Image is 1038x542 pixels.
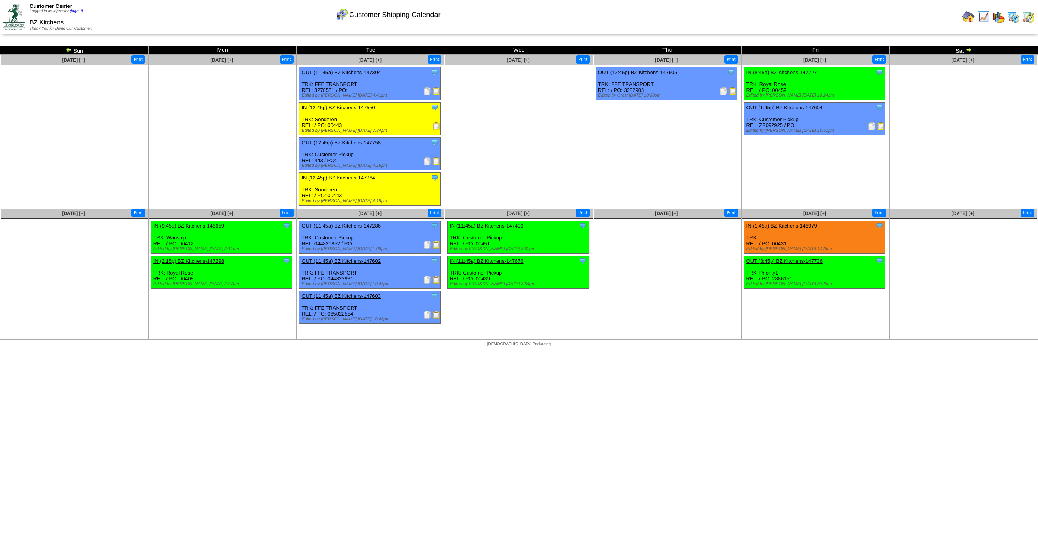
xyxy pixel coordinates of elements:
[746,258,823,264] a: OUT (3:45p) BZ Kitchens-147736
[868,122,876,130] img: Packing Slip
[579,257,587,265] img: Tooltip
[280,209,294,217] button: Print
[746,105,823,110] a: OUT (1:45p) BZ Kitchens-147604
[1021,55,1034,64] button: Print
[744,256,885,289] div: TRK: Priority1 REL: / PO: 2886151
[431,174,439,181] img: Tooltip
[977,11,990,23] img: line_graph.gif
[335,8,348,21] img: calendarcustomer.gif
[62,57,85,63] a: [DATE] [+]
[30,26,92,31] span: Thank You for Being Our Customer!
[487,342,551,346] span: [DEMOGRAPHIC_DATA] Packaging
[301,69,381,75] a: OUT (11:45a) BZ Kitchens-147304
[359,211,382,216] span: [DATE] [+]
[299,138,441,170] div: TRK: Customer Pickup REL: 443 / PO:
[30,19,64,26] span: BZ Kitchens
[432,122,440,130] img: Receiving Document
[1021,209,1034,217] button: Print
[432,157,440,165] img: Bill of Lading
[428,55,441,64] button: Print
[741,46,890,55] td: Fri
[746,93,885,98] div: Edited by [PERSON_NAME] [DATE] 10:24pm
[432,87,440,95] img: Bill of Lading
[301,317,440,321] div: Edited by [PERSON_NAME] [DATE] 10:46pm
[299,67,441,100] div: TRK: FFE TRANSPORT REL: 3278551 / PO:
[432,241,440,249] img: Bill of Lading
[875,257,883,265] img: Tooltip
[423,311,431,319] img: Packing Slip
[746,69,817,75] a: IN (8:45a) BZ Kitchens-147727
[131,209,145,217] button: Print
[151,221,292,254] div: TRK: Wanship REL: / PO: 00412
[744,103,885,135] div: TRK: Customer Pickup REL: ZP092925 / PO:
[890,46,1038,55] td: Sat
[431,222,439,230] img: Tooltip
[301,223,381,229] a: OUT (11:45a) BZ Kitchens-147286
[507,57,530,63] span: [DATE] [+]
[593,46,741,55] td: Thu
[655,57,678,63] span: [DATE] [+]
[148,46,297,55] td: Mon
[423,87,431,95] img: Packing Slip
[877,122,885,130] img: Bill of Lading
[210,57,233,63] a: [DATE] [+]
[576,55,590,64] button: Print
[299,256,441,289] div: TRK: FFE TRANSPORT REL: / PO: 044823931
[598,93,737,98] div: Edited by Crost [DATE] 10:38pm
[131,55,145,64] button: Print
[952,211,974,216] a: [DATE] [+]
[210,211,233,216] a: [DATE] [+]
[299,291,441,324] div: TRK: FFE TRANSPORT REL: / PO: 065022554
[803,211,826,216] a: [DATE] [+]
[0,46,149,55] td: Sun
[450,282,589,286] div: Edited by [PERSON_NAME] [DATE] 3:54pm
[301,140,381,146] a: OUT (12:45p) BZ Kitchens-147758
[1007,11,1020,23] img: calendarprod.gif
[431,257,439,265] img: Tooltip
[301,282,440,286] div: Edited by [PERSON_NAME] [DATE] 10:46pm
[299,173,441,206] div: TRK: Sonderen REL: / PO: 00443
[803,57,826,63] a: [DATE] [+]
[301,163,440,168] div: Edited by [PERSON_NAME] [DATE] 4:16pm
[301,175,375,181] a: IN (12:45p) BZ Kitchens-147764
[746,282,885,286] div: Edited by [PERSON_NAME] [DATE] 8:06pm
[297,46,445,55] td: Tue
[431,138,439,146] img: Tooltip
[724,209,738,217] button: Print
[875,222,883,230] img: Tooltip
[282,222,290,230] img: Tooltip
[301,93,440,98] div: Edited by [PERSON_NAME] [DATE] 4:41pm
[1022,11,1035,23] img: calendarinout.gif
[724,55,738,64] button: Print
[431,68,439,76] img: Tooltip
[282,257,290,265] img: Tooltip
[507,211,530,216] a: [DATE] [+]
[301,198,440,203] div: Edited by [PERSON_NAME] [DATE] 4:18pm
[301,105,375,110] a: IN (12:45p) BZ Kitchens-147550
[450,223,523,229] a: IN (11:45a) BZ Kitchens-147400
[299,103,441,135] div: TRK: Sonderen REL: / PO: 00443
[432,311,440,319] img: Bill of Lading
[3,4,25,30] img: ZoRoCo_Logo(Green%26Foil)%20jpg.webp
[872,209,886,217] button: Print
[301,128,440,133] div: Edited by [PERSON_NAME] [DATE] 7:34pm
[153,282,292,286] div: Edited by [PERSON_NAME] [DATE] 2:37pm
[746,247,885,251] div: Edited by [PERSON_NAME] [DATE] 1:23pm
[432,276,440,284] img: Bill of Lading
[153,247,292,251] div: Edited by [PERSON_NAME] [DATE] 3:11pm
[746,128,885,133] div: Edited by [PERSON_NAME] [DATE] 10:51pm
[655,211,678,216] a: [DATE] [+]
[952,57,974,63] a: [DATE] [+]
[62,211,85,216] a: [DATE] [+]
[70,9,83,13] a: (logout)
[153,258,224,264] a: IN (2:15p) BZ Kitchens-147298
